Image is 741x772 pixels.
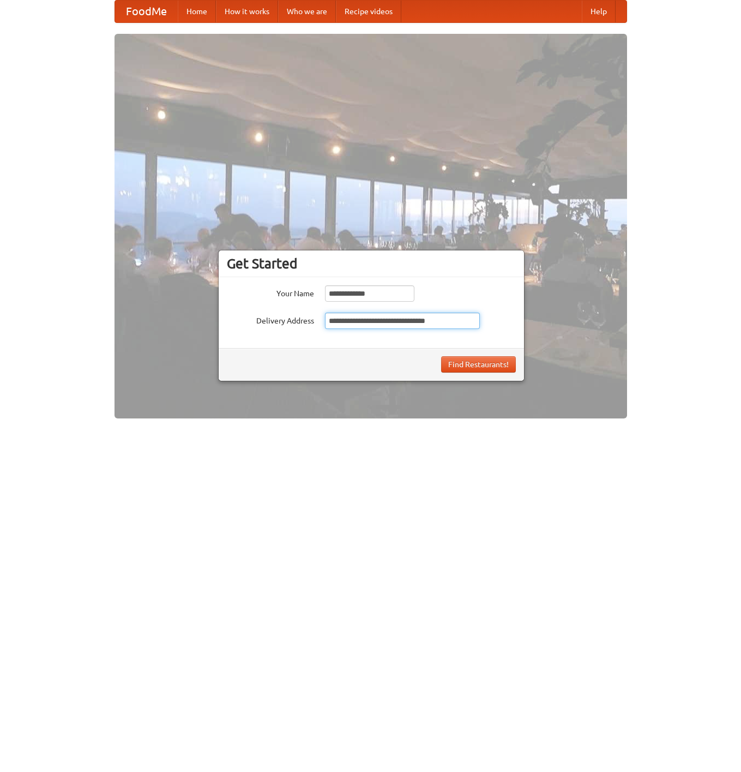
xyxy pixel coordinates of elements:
a: Help [582,1,616,22]
label: Your Name [227,285,314,299]
a: How it works [216,1,278,22]
h3: Get Started [227,255,516,272]
button: Find Restaurants! [441,356,516,373]
a: FoodMe [115,1,178,22]
a: Who we are [278,1,336,22]
a: Home [178,1,216,22]
label: Delivery Address [227,313,314,326]
a: Recipe videos [336,1,401,22]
